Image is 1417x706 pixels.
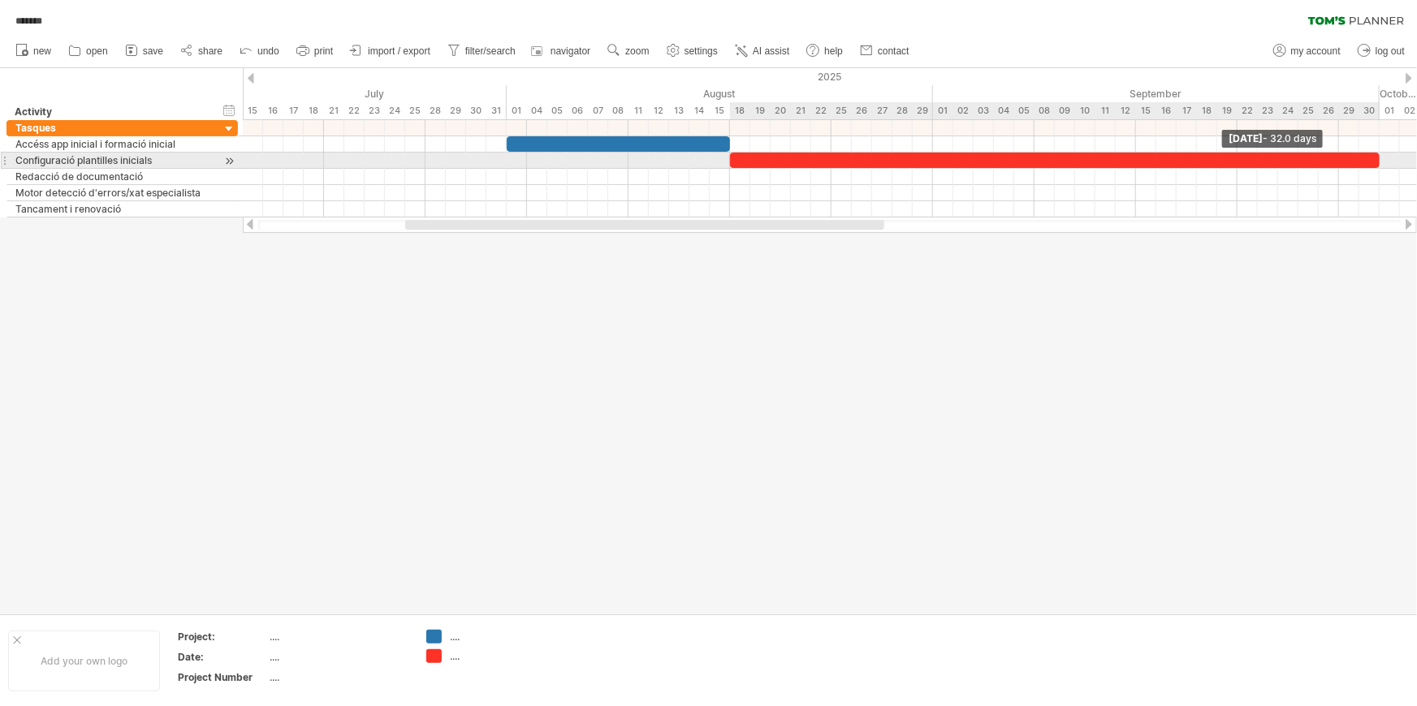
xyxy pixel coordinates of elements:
span: my account [1291,45,1341,57]
div: Thursday, 24 July 2025 [385,102,405,119]
div: Tuesday, 30 September 2025 [1359,102,1380,119]
div: scroll to activity [222,153,237,170]
div: Tuesday, 12 August 2025 [649,102,669,119]
div: .... [270,650,407,664]
div: Tuesday, 5 August 2025 [547,102,568,119]
span: new [33,45,51,57]
div: Project: [178,630,267,644]
a: zoom [603,41,654,62]
div: Friday, 19 September 2025 [1217,102,1238,119]
div: Motor detecció d'errors/xat especialista [15,185,212,200]
div: Thursday, 7 August 2025 [588,102,608,119]
span: share [198,45,222,57]
div: Wednesday, 1 October 2025 [1380,102,1400,119]
span: undo [257,45,279,57]
span: help [824,45,843,57]
div: Wednesday, 16 July 2025 [263,102,283,119]
a: filter/search [443,41,521,62]
a: log out [1354,41,1410,62]
div: Friday, 22 August 2025 [811,102,832,119]
a: print [292,41,338,62]
div: Monday, 8 September 2025 [1035,102,1055,119]
div: Redacció de documentació [15,169,212,184]
a: help [802,41,848,62]
div: Monday, 4 August 2025 [527,102,547,119]
span: log out [1376,45,1405,57]
div: Tuesday, 19 August 2025 [750,102,771,119]
div: Accéss app inicial i formació inicial [15,136,212,152]
a: save [121,41,168,62]
div: .... [270,630,407,644]
div: Wednesday, 30 July 2025 [466,102,486,119]
div: Thursday, 14 August 2025 [689,102,710,119]
div: Wednesday, 17 September 2025 [1177,102,1197,119]
div: Thursday, 28 August 2025 [892,102,913,119]
div: Friday, 8 August 2025 [608,102,629,119]
div: Wednesday, 6 August 2025 [568,102,588,119]
div: Wednesday, 20 August 2025 [771,102,791,119]
div: Tuesday, 2 September 2025 [953,102,974,119]
span: print [314,45,333,57]
div: Thursday, 11 September 2025 [1095,102,1116,119]
div: Monday, 11 August 2025 [629,102,649,119]
div: Friday, 5 September 2025 [1014,102,1035,119]
a: share [176,41,227,62]
div: Monday, 25 August 2025 [832,102,852,119]
div: Friday, 25 July 2025 [405,102,426,119]
span: - 32.0 days [1263,132,1316,144]
a: undo [235,41,284,62]
div: Thursday, 18 September 2025 [1197,102,1217,119]
a: new [11,41,56,62]
div: Tasques [15,120,212,136]
div: August 2025 [507,85,933,102]
span: filter/search [465,45,516,57]
div: Tuesday, 23 September 2025 [1258,102,1278,119]
div: Wednesday, 13 August 2025 [669,102,689,119]
a: import / export [346,41,435,62]
div: Friday, 1 August 2025 [507,102,527,119]
div: Thursday, 21 August 2025 [791,102,811,119]
div: Thursday, 4 September 2025 [994,102,1014,119]
div: Tuesday, 16 September 2025 [1156,102,1177,119]
span: settings [685,45,718,57]
div: Wednesday, 27 August 2025 [872,102,892,119]
div: Monday, 29 September 2025 [1339,102,1359,119]
div: Tuesday, 29 July 2025 [446,102,466,119]
div: Thursday, 17 July 2025 [283,102,304,119]
span: import / export [368,45,430,57]
div: Thursday, 25 September 2025 [1298,102,1319,119]
div: Add your own logo [8,631,160,691]
div: Monday, 15 September 2025 [1136,102,1156,119]
a: contact [856,41,914,62]
div: Friday, 26 September 2025 [1319,102,1339,119]
span: save [143,45,163,57]
div: Tancament i renovació [15,201,212,217]
div: Tuesday, 15 July 2025 [243,102,263,119]
div: Tuesday, 22 July 2025 [344,102,365,119]
div: Monday, 1 September 2025 [933,102,953,119]
span: AI assist [753,45,789,57]
a: AI assist [731,41,794,62]
a: navigator [529,41,595,62]
div: Thursday, 31 July 2025 [486,102,507,119]
div: Tuesday, 26 August 2025 [852,102,872,119]
div: .... [450,649,538,663]
div: Wednesday, 24 September 2025 [1278,102,1298,119]
div: Wednesday, 23 July 2025 [365,102,385,119]
span: navigator [551,45,590,57]
div: [DATE] [1222,130,1323,148]
div: July 2025 [40,85,507,102]
div: Monday, 28 July 2025 [426,102,446,119]
div: Monday, 21 July 2025 [324,102,344,119]
div: Friday, 18 July 2025 [304,102,324,119]
div: Friday, 29 August 2025 [913,102,933,119]
div: Configuració plantilles inicials [15,153,212,168]
div: .... [450,630,538,644]
span: zoom [625,45,649,57]
a: my account [1269,41,1346,62]
div: Tuesday, 9 September 2025 [1055,102,1075,119]
div: Friday, 15 August 2025 [710,102,730,119]
div: Activity [15,104,211,120]
div: Wednesday, 10 September 2025 [1075,102,1095,119]
div: Friday, 12 September 2025 [1116,102,1136,119]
